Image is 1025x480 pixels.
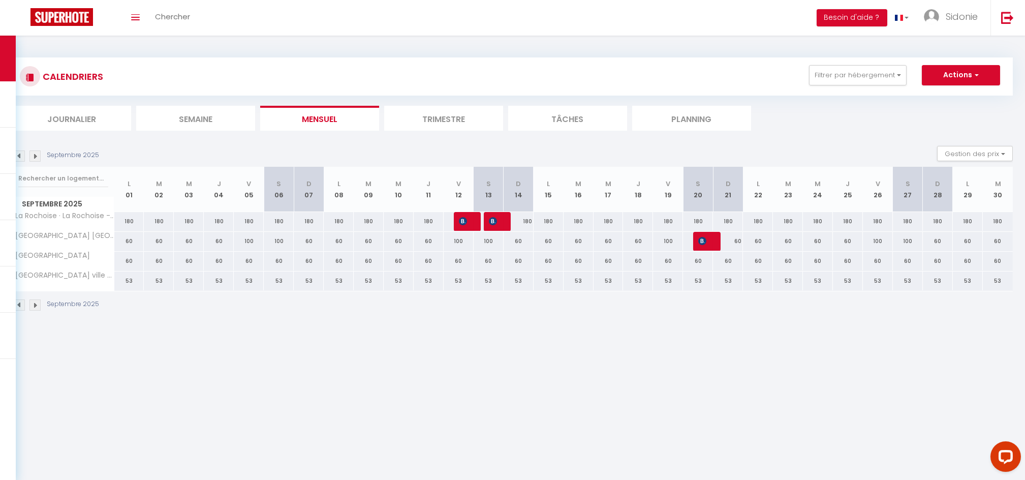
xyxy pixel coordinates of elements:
div: 60 [414,232,444,251]
div: 180 [204,212,234,231]
div: 53 [504,272,534,290]
div: 100 [264,232,294,251]
abbr: V [456,179,461,189]
li: Trimestre [384,106,503,131]
div: 180 [803,212,833,231]
div: 53 [474,272,504,290]
abbr: L [547,179,550,189]
li: Mensuel [260,106,379,131]
abbr: L [757,179,760,189]
div: 60 [384,232,414,251]
div: 180 [414,212,444,231]
th: 22 [743,167,773,212]
span: [PERSON_NAME] [489,212,498,231]
img: ... [924,9,939,24]
span: Septembre 2025 [13,197,114,212]
th: 07 [294,167,324,212]
button: Filtrer par hébergement [809,65,907,85]
div: 53 [953,272,983,290]
th: 23 [773,167,803,212]
abbr: J [217,179,221,189]
div: 60 [833,232,863,251]
abbr: V [666,179,670,189]
abbr: J [846,179,850,189]
abbr: M [815,179,821,189]
div: 53 [773,272,803,290]
button: Besoin d'aide ? [817,9,887,26]
abbr: M [785,179,791,189]
abbr: M [995,179,1001,189]
abbr: D [726,179,731,189]
div: 180 [743,212,773,231]
div: 60 [414,252,444,271]
th: 25 [833,167,863,212]
div: 60 [773,232,803,251]
span: Pa Ya [698,231,707,251]
div: 180 [594,212,624,231]
div: 53 [384,272,414,290]
div: 53 [653,272,683,290]
div: 180 [983,212,1013,231]
div: 60 [743,232,773,251]
th: 15 [534,167,564,212]
div: 60 [504,232,534,251]
div: 180 [144,212,174,231]
div: 100 [474,232,504,251]
th: 09 [354,167,384,212]
div: 60 [204,232,234,251]
div: 60 [953,252,983,271]
div: 53 [174,272,204,290]
div: 100 [653,232,683,251]
abbr: M [186,179,192,189]
th: 05 [234,167,264,212]
div: 53 [234,272,264,290]
span: Sidonie [946,10,978,23]
div: 53 [833,272,863,290]
p: Septembre 2025 [47,151,99,160]
div: 60 [504,252,534,271]
th: 20 [683,167,713,212]
div: 60 [564,232,594,251]
li: Semaine [136,106,255,131]
input: Rechercher un logement... [18,169,108,188]
div: 60 [354,232,384,251]
abbr: J [426,179,430,189]
div: 60 [114,232,144,251]
div: 180 [653,212,683,231]
img: logout [1001,11,1014,24]
div: 53 [564,272,594,290]
div: 53 [983,272,1013,290]
div: 60 [743,252,773,271]
div: 180 [534,212,564,231]
div: 180 [504,212,534,231]
div: 53 [444,272,474,290]
abbr: M [365,179,371,189]
div: 60 [803,232,833,251]
div: 53 [743,272,773,290]
h3: CALENDRIERS [40,65,103,88]
th: 14 [504,167,534,212]
iframe: LiveChat chat widget [982,437,1025,480]
th: 26 [863,167,893,212]
th: 10 [384,167,414,212]
div: 180 [893,212,923,231]
div: 53 [294,272,324,290]
div: 180 [294,212,324,231]
div: 60 [534,232,564,251]
div: 60 [923,252,953,271]
div: 53 [713,272,743,290]
div: 60 [803,252,833,271]
div: 60 [534,252,564,271]
th: 18 [623,167,653,212]
div: 60 [174,252,204,271]
div: 60 [923,232,953,251]
div: 180 [114,212,144,231]
abbr: V [246,179,251,189]
div: 60 [594,252,624,271]
img: Super Booking [30,8,93,26]
div: 60 [474,252,504,271]
button: Gestion des prix [937,146,1013,161]
div: 180 [234,212,264,231]
div: 53 [354,272,384,290]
